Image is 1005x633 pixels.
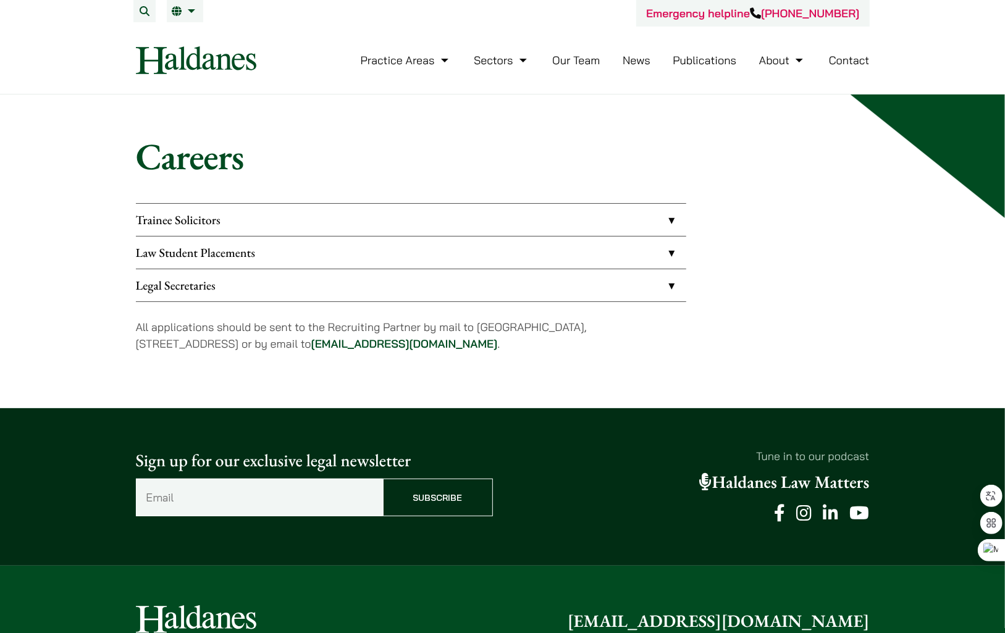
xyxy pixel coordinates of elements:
a: [EMAIL_ADDRESS][DOMAIN_NAME] [311,337,498,351]
a: Our Team [552,53,600,67]
a: [EMAIL_ADDRESS][DOMAIN_NAME] [568,610,870,632]
input: Subscribe [383,479,493,516]
h1: Careers [136,134,870,178]
a: About [759,53,806,67]
a: Law Student Placements [136,237,686,269]
a: News [623,53,650,67]
a: Haldanes Law Matters [699,471,870,493]
p: Tune in to our podcast [513,448,870,464]
p: All applications should be sent to the Recruiting Partner by mail to [GEOGRAPHIC_DATA], [STREET_A... [136,319,686,352]
input: Email [136,479,383,516]
a: Trainee Solicitors [136,204,686,236]
p: Sign up for our exclusive legal newsletter [136,448,493,474]
a: EN [172,6,198,16]
a: Emergency helpline[PHONE_NUMBER] [646,6,859,20]
a: Practice Areas [361,53,452,67]
img: Logo of Haldanes [136,46,256,74]
a: Sectors [474,53,529,67]
a: Publications [673,53,737,67]
img: Logo of Haldanes [136,605,256,633]
a: Contact [829,53,870,67]
a: Legal Secretaries [136,269,686,301]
